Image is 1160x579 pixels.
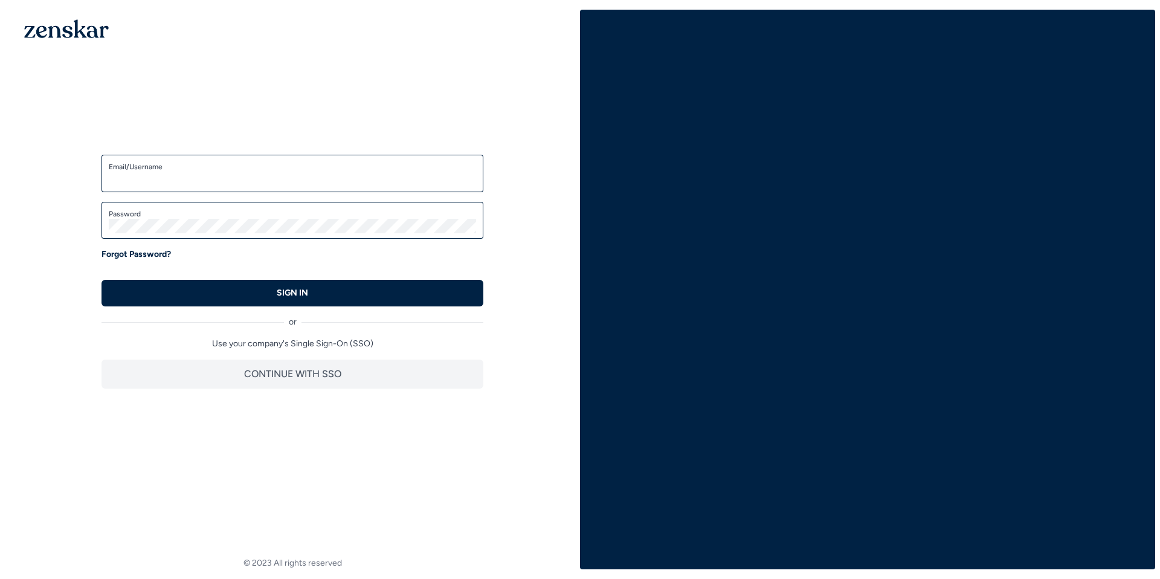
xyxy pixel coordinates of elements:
a: Forgot Password? [101,248,171,260]
footer: © 2023 All rights reserved [5,557,580,569]
div: or [101,306,483,328]
label: Password [109,209,476,219]
p: SIGN IN [277,287,308,299]
button: SIGN IN [101,280,483,306]
button: CONTINUE WITH SSO [101,360,483,389]
label: Email/Username [109,162,476,172]
p: Use your company's Single Sign-On (SSO) [101,338,483,350]
img: 1OGAJ2xQqyY4LXKgY66KYq0eOWRCkrZdAb3gUhuVAqdWPZE9SRJmCz+oDMSn4zDLXe31Ii730ItAGKgCKgCCgCikA4Av8PJUP... [24,19,109,38]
